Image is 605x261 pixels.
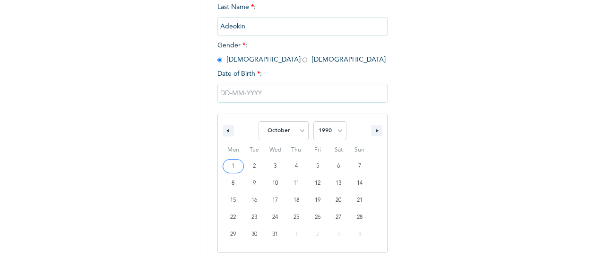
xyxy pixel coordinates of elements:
[294,175,299,192] span: 11
[328,175,349,192] button: 13
[316,158,319,175] span: 5
[294,209,299,226] span: 25
[230,226,236,243] span: 29
[357,175,363,192] span: 14
[357,192,363,209] span: 21
[286,158,307,175] button: 4
[286,175,307,192] button: 11
[272,209,278,226] span: 24
[274,158,277,175] span: 3
[217,4,388,30] span: Last Name :
[230,209,236,226] span: 22
[286,209,307,226] button: 25
[295,158,298,175] span: 4
[358,158,361,175] span: 7
[223,209,244,226] button: 22
[244,226,265,243] button: 30
[244,192,265,209] button: 16
[244,158,265,175] button: 2
[357,209,363,226] span: 28
[253,158,256,175] span: 2
[217,42,386,63] span: Gender : [DEMOGRAPHIC_DATA] [DEMOGRAPHIC_DATA]
[307,192,328,209] button: 19
[315,175,320,192] span: 12
[217,69,262,79] span: Date of Birth :
[265,175,286,192] button: 10
[272,175,278,192] span: 10
[253,175,256,192] span: 9
[265,209,286,226] button: 24
[265,192,286,209] button: 17
[244,143,265,158] span: Tue
[336,175,341,192] span: 13
[217,84,388,103] input: DD-MM-YYYY
[217,17,388,36] input: Enter your last name
[294,192,299,209] span: 18
[307,158,328,175] button: 5
[232,158,234,175] span: 1
[272,226,278,243] span: 31
[307,175,328,192] button: 12
[223,175,244,192] button: 8
[307,143,328,158] span: Fri
[349,175,370,192] button: 14
[286,192,307,209] button: 18
[349,143,370,158] span: Sun
[328,158,349,175] button: 6
[328,192,349,209] button: 20
[244,209,265,226] button: 23
[251,226,257,243] span: 30
[328,143,349,158] span: Sat
[307,209,328,226] button: 26
[230,192,236,209] span: 15
[223,226,244,243] button: 29
[244,175,265,192] button: 9
[223,158,244,175] button: 1
[336,192,341,209] span: 20
[223,192,244,209] button: 15
[251,192,257,209] span: 16
[286,143,307,158] span: Thu
[349,209,370,226] button: 28
[223,143,244,158] span: Mon
[232,175,234,192] span: 8
[272,192,278,209] span: 17
[315,209,320,226] span: 26
[349,192,370,209] button: 21
[265,143,286,158] span: Wed
[349,158,370,175] button: 7
[265,158,286,175] button: 3
[328,209,349,226] button: 27
[315,192,320,209] span: 19
[251,209,257,226] span: 23
[337,158,340,175] span: 6
[265,226,286,243] button: 31
[336,209,341,226] span: 27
